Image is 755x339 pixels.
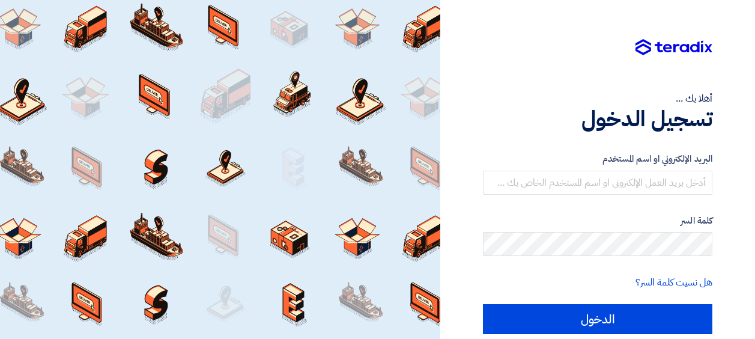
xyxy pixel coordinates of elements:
[483,152,712,166] label: البريد الإلكتروني او اسم المستخدم
[635,39,712,56] img: Teradix logo
[483,214,712,228] label: كلمة السر
[483,304,712,334] input: الدخول
[483,91,712,106] div: أهلا بك ...
[483,106,712,132] h1: تسجيل الدخول
[483,171,712,195] input: أدخل بريد العمل الإلكتروني او اسم المستخدم الخاص بك ...
[635,275,712,290] a: هل نسيت كلمة السر؟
